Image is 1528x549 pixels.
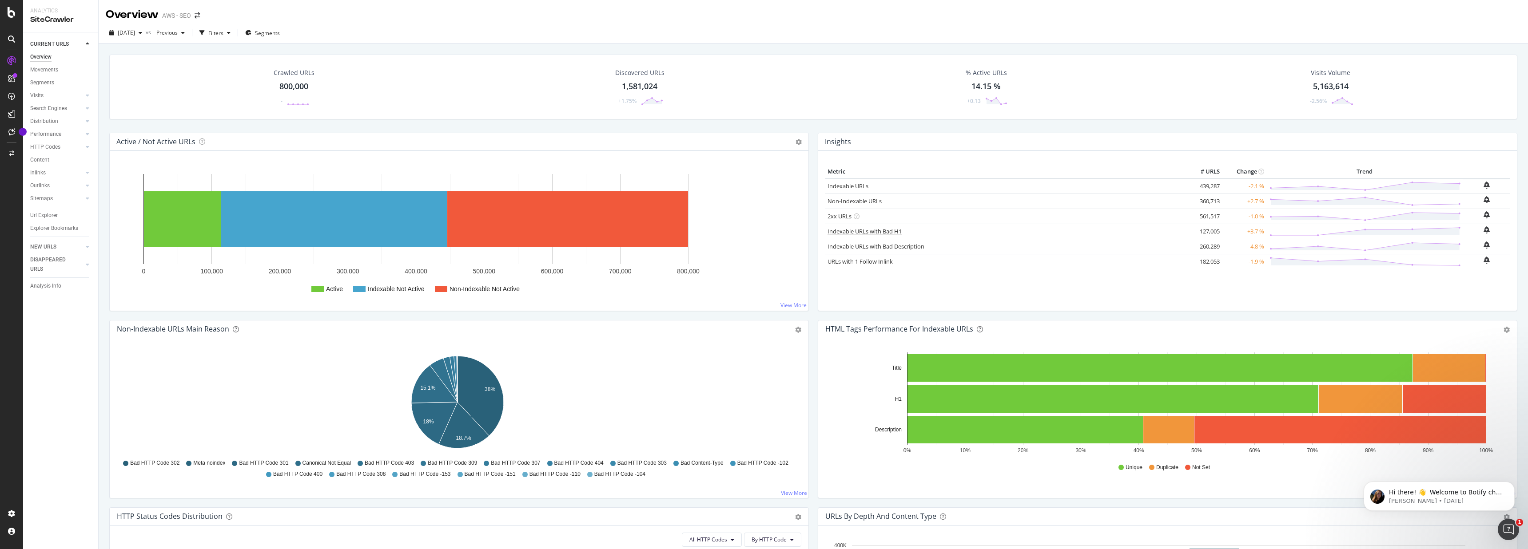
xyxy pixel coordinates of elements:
[1222,178,1266,194] td: -2.1 %
[279,81,308,92] div: 800,000
[828,242,924,250] a: Indexable URLs with Bad Description
[30,39,83,49] a: CURRENT URLS
[30,168,83,178] a: Inlinks
[30,117,83,126] a: Distribution
[1186,178,1222,194] td: 439,287
[1310,97,1327,105] div: -2.56%
[242,26,283,40] button: Segments
[1350,463,1528,525] iframe: Intercom notifications message
[834,542,847,549] text: 400K
[1222,165,1266,178] th: Change
[1186,165,1222,178] th: # URLS
[39,26,151,68] span: Hi there! 👋 Welcome to Botify chat support! Have a question? Reply to this message and our team w...
[30,142,83,152] a: HTTP Codes
[30,211,58,220] div: Url Explorer
[39,34,153,42] p: Message from Laura, sent 3w ago
[875,427,902,433] text: Description
[1156,464,1178,471] span: Duplicate
[30,15,91,25] div: SiteCrawler
[30,130,61,139] div: Performance
[1186,224,1222,239] td: 127,005
[1479,447,1493,454] text: 100%
[903,447,911,454] text: 0%
[1311,68,1350,77] div: Visits Volume
[30,142,60,152] div: HTTP Codes
[491,459,540,467] span: Bad HTTP Code 307
[255,29,280,37] span: Segments
[780,301,807,309] a: View More
[680,459,724,467] span: Bad Content-Type
[1484,211,1490,218] div: bell-plus
[1191,447,1202,454] text: 50%
[617,459,667,467] span: Bad HTTP Code 303
[30,117,58,126] div: Distribution
[117,165,798,304] svg: A chart.
[428,459,477,467] span: Bad HTTP Code 309
[116,136,195,148] h4: Active / Not Active URLs
[1222,194,1266,209] td: +2.7 %
[796,139,802,145] i: Options
[30,91,44,100] div: Visits
[195,12,200,19] div: arrow-right-arrow-left
[828,257,893,265] a: URLs with 1 Follow Inlink
[273,470,322,478] span: Bad HTTP Code 400
[30,194,53,203] div: Sitemaps
[1307,447,1318,454] text: 70%
[618,97,637,105] div: +1.75%
[130,459,179,467] span: Bad HTTP Code 302
[30,168,46,178] div: Inlinks
[281,97,283,105] div: -
[1266,165,1463,178] th: Trend
[405,268,427,275] text: 400,000
[615,68,665,77] div: Discovered URLs
[737,459,788,467] span: Bad HTTP Code -102
[541,268,564,275] text: 600,000
[30,52,92,62] a: Overview
[30,130,83,139] a: Performance
[1186,209,1222,224] td: 561,517
[828,182,868,190] a: Indexable URLs
[1423,447,1433,454] text: 90%
[30,65,92,75] a: Movements
[30,242,56,252] div: NEW URLS
[30,242,83,252] a: NEW URLS
[895,396,902,402] text: H1
[622,81,657,92] div: 1,581,024
[196,26,234,40] button: Filters
[1484,226,1490,233] div: bell-plus
[30,78,92,87] a: Segments
[677,268,700,275] text: 800,000
[971,81,1001,92] div: 14.15 %
[795,514,801,520] div: gear
[825,165,1186,178] th: Metric
[30,224,92,233] a: Explorer Bookmarks
[1249,447,1260,454] text: 60%
[30,281,92,291] a: Analysis Info
[967,97,981,105] div: +0.13
[30,181,50,190] div: Outlinks
[1484,196,1490,203] div: bell-plus
[1186,254,1222,269] td: 182,053
[825,324,973,333] div: HTML Tags Performance for Indexable URLs
[30,255,83,274] a: DISAPPEARED URLS
[193,459,225,467] span: Meta noindex
[30,91,83,100] a: Visits
[825,512,936,521] div: URLs by Depth and Content Type
[30,155,49,165] div: Content
[828,227,902,235] a: Indexable URLs with Bad H1
[30,155,92,165] a: Content
[682,533,742,547] button: All HTTP Codes
[117,512,223,521] div: HTTP Status Codes Distribution
[1484,182,1490,189] div: bell-plus
[594,470,645,478] span: Bad HTTP Code -104
[554,459,604,467] span: Bad HTTP Code 404
[1222,254,1266,269] td: -1.9 %
[423,419,434,425] text: 18%
[146,28,153,36] span: vs
[106,26,146,40] button: [DATE]
[485,386,495,392] text: 38%
[142,268,146,275] text: 0
[892,365,902,371] text: Title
